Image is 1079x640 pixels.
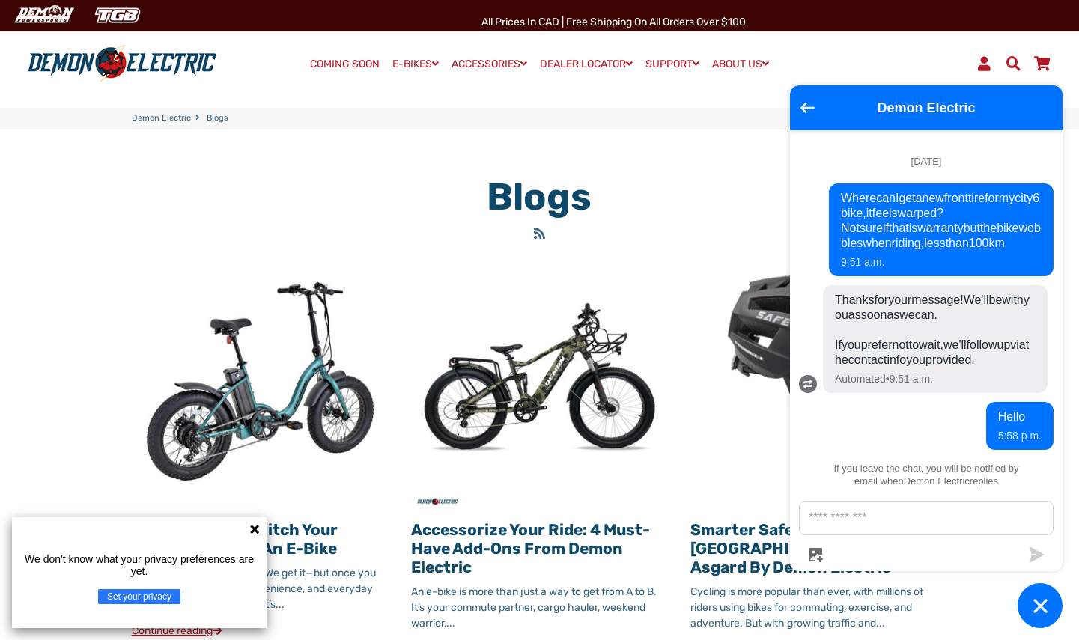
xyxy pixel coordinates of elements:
[305,54,385,75] a: COMING SOON
[22,44,222,83] img: Demon Electric logo
[446,53,532,75] a: ACCESSORIES
[411,253,668,510] img: Accessorize Your Ride: 4 Must-Have Add-Ons from Demon Electric
[207,112,228,125] span: Blogs
[690,584,947,631] div: Cycling is more popular than ever, with millions of riders using bikes for commuting, exercise, a...
[271,174,808,219] h1: Blogs
[707,53,774,75] a: ABOUT US
[411,520,650,576] a: Accessorize Your Ride: 4 Must-Have Add-Ons from Demon Electric
[387,53,444,75] a: E-BIKES
[640,53,705,75] a: SUPPORT
[7,3,79,28] img: Demon Electric
[690,253,947,510] img: Smarter Safety Starts at the Helmet: Meet the Asgard by Demon Electric
[87,3,148,28] img: TGB Canada
[535,53,638,75] a: DEALER LOCATOR
[98,589,180,604] button: Set your privacy
[481,16,746,28] span: All Prices in CAD | Free shipping on all orders over $100
[132,112,191,125] a: Demon Electric
[411,584,668,631] div: An e-bike is more than just a way to get from A to B. It’s your commute partner, cargo hauler, we...
[132,253,389,510] img: Why It’s Time to Ditch Your Regular Bike for an E-Bike
[132,624,222,637] a: Continue reading
[785,85,1067,628] inbox-online-store-chat: Shopify online store chat
[18,553,261,577] p: We don't know what your privacy preferences are yet.
[690,520,937,576] a: Smarter Safety Starts at the [GEOGRAPHIC_DATA]: Meet the Asgard by Demon Electric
